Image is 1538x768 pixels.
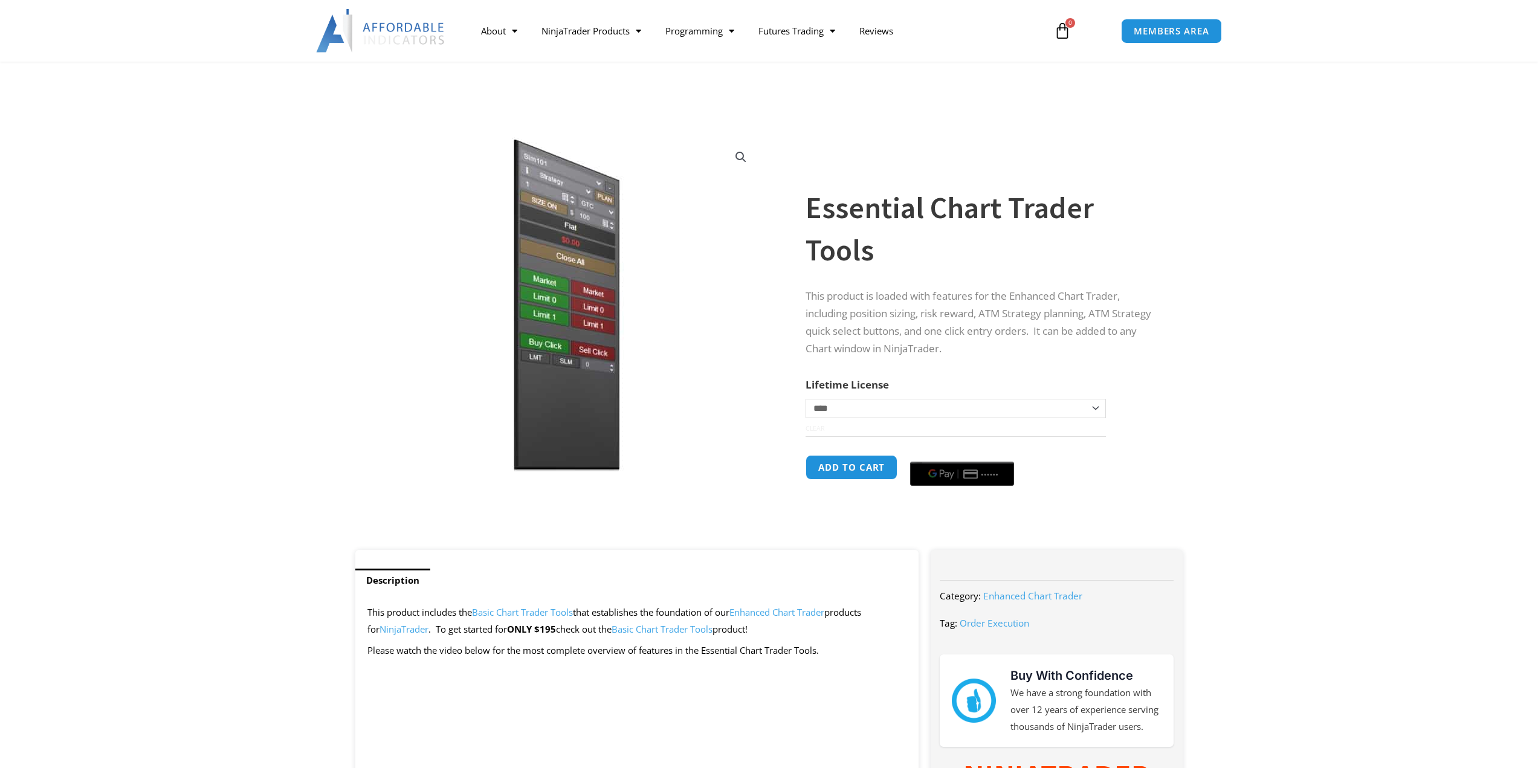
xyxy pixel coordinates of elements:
a: About [469,17,529,45]
img: Essential Chart Trader Tools [372,137,761,471]
span: MEMBERS AREA [1134,27,1209,36]
h1: Essential Chart Trader Tools [806,187,1158,271]
img: LogoAI | Affordable Indicators – NinjaTrader [316,9,446,53]
a: Order Execution [960,617,1029,629]
span: check out the product! [556,623,748,635]
nav: Menu [469,17,1039,45]
strong: ONLY $195 [507,623,556,635]
a: 0 [1036,13,1089,48]
h3: Buy With Confidence [1010,666,1162,685]
p: This product includes the that establishes the foundation of our products for . To get started for [367,604,907,638]
a: MEMBERS AREA [1121,19,1222,44]
button: Buy with GPay [910,462,1014,486]
a: Programming [653,17,746,45]
p: Please watch the video below for the most complete overview of features in the Essential Chart Tr... [367,642,907,659]
img: mark thumbs good 43913 | Affordable Indicators – NinjaTrader [952,679,995,722]
a: View full-screen image gallery [730,146,752,168]
label: Lifetime License [806,378,889,392]
a: Description [355,569,430,592]
p: We have a strong foundation with over 12 years of experience serving thousands of NinjaTrader users. [1010,685,1162,735]
p: This product is loaded with features for the Enhanced Chart Trader, including position sizing, ri... [806,288,1158,358]
a: Clear options [806,424,824,433]
a: NinjaTrader [380,623,428,635]
a: Futures Trading [746,17,847,45]
text: •••••• [982,470,1000,478]
a: Enhanced Chart Trader [729,606,824,618]
iframe: Secure payment input frame [908,453,1016,454]
span: 0 [1065,18,1075,28]
a: Reviews [847,17,905,45]
span: Tag: [940,617,957,629]
button: Add to cart [806,455,897,480]
span: Category: [940,590,981,602]
a: Enhanced Chart Trader [983,590,1082,602]
a: Basic Chart Trader Tools [472,606,573,618]
a: Basic Chart Trader Tools [612,623,712,635]
a: NinjaTrader Products [529,17,653,45]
